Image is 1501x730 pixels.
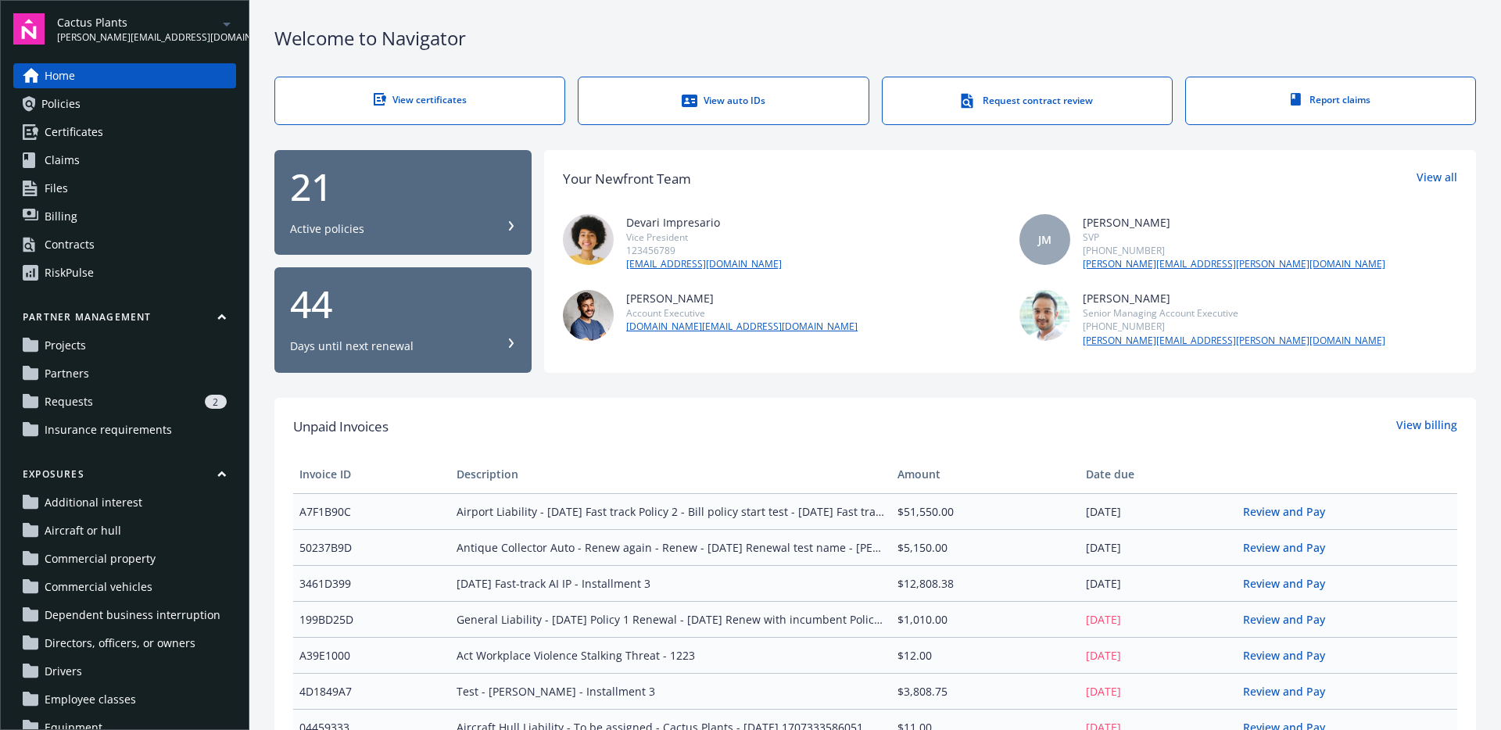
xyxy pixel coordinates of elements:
td: [DATE] [1080,601,1237,637]
div: Vice President [626,231,782,244]
div: Report claims [1217,93,1444,106]
td: [DATE] [1080,565,1237,601]
a: Report claims [1185,77,1476,125]
a: Contracts [13,232,236,257]
th: Description [450,456,890,493]
div: [PERSON_NAME] [626,290,858,306]
span: Commercial vehicles [45,574,152,599]
a: Insurance requirements [13,417,236,442]
span: Files [45,176,68,201]
span: Directors, officers, or owners [45,631,195,656]
div: SVP [1083,231,1385,244]
div: [PHONE_NUMBER] [1083,244,1385,257]
a: Review and Pay [1243,540,1338,555]
span: Policies [41,91,81,116]
a: Aircraft or hull [13,518,236,543]
a: View billing [1396,417,1457,437]
img: navigator-logo.svg [13,13,45,45]
th: Amount [891,456,1080,493]
span: Requests [45,389,93,414]
span: Home [45,63,75,88]
button: Exposures [13,467,236,487]
a: Commercial vehicles [13,574,236,599]
span: Test - [PERSON_NAME] - Installment 3 [457,683,884,700]
td: A39E1000 [293,637,450,673]
a: [PERSON_NAME][EMAIL_ADDRESS][PERSON_NAME][DOMAIN_NAME] [1083,334,1385,348]
span: Projects [45,333,86,358]
a: Review and Pay [1243,504,1338,519]
td: 4D1849A7 [293,673,450,709]
span: Act Workplace Violence Stalking Threat - 1223 [457,647,884,664]
a: Claims [13,148,236,173]
td: [DATE] [1080,637,1237,673]
td: $51,550.00 [891,493,1080,529]
button: Cactus Plants[PERSON_NAME][EMAIL_ADDRESS][DOMAIN_NAME]arrowDropDown [57,13,236,45]
a: Policies [13,91,236,116]
div: Contracts [45,232,95,257]
a: RiskPulse [13,260,236,285]
span: Additional interest [45,490,142,515]
th: Invoice ID [293,456,450,493]
a: [PERSON_NAME][EMAIL_ADDRESS][PERSON_NAME][DOMAIN_NAME] [1083,257,1385,271]
a: Dependent business interruption [13,603,236,628]
span: Unpaid Invoices [293,417,389,437]
span: Airport Liability - [DATE] Fast track Policy 2 - Bill policy start test - [DATE] Fast track Polic... [457,503,884,520]
span: Employee classes [45,687,136,712]
img: photo [563,214,614,265]
a: Review and Pay [1243,612,1338,627]
a: Requests2 [13,389,236,414]
img: photo [563,290,614,341]
a: [DOMAIN_NAME][EMAIL_ADDRESS][DOMAIN_NAME] [626,320,858,334]
div: 123456789 [626,244,782,257]
a: Partners [13,361,236,386]
div: [PHONE_NUMBER] [1083,320,1385,333]
a: View auto IDs [578,77,869,125]
a: Review and Pay [1243,648,1338,663]
span: General Liability - [DATE] Policy 1 Renewal - [DATE] Renew with incumbent Policy - Bill policy st... [457,611,884,628]
div: Request contract review [914,93,1141,109]
a: Request contract review [882,77,1173,125]
button: 44Days until next renewal [274,267,532,373]
td: $12,808.38 [891,565,1080,601]
span: [PERSON_NAME][EMAIL_ADDRESS][DOMAIN_NAME] [57,30,217,45]
span: Partners [45,361,89,386]
img: photo [1019,290,1070,341]
a: Review and Pay [1243,684,1338,699]
span: Antique Collector Auto - Renew again - Renew - [DATE] Renewal test name - [PERSON_NAME] again - R... [457,539,884,556]
div: Senior Managing Account Executive [1083,306,1385,320]
div: Days until next renewal [290,338,414,354]
td: 3461D399 [293,565,450,601]
div: RiskPulse [45,260,94,285]
td: 199BD25D [293,601,450,637]
th: Date due [1080,456,1237,493]
div: 21 [290,168,516,206]
div: 2 [205,395,227,409]
td: $1,010.00 [891,601,1080,637]
td: $12.00 [891,637,1080,673]
div: Devari Impresario [626,214,782,231]
a: Drivers [13,659,236,684]
a: Projects [13,333,236,358]
div: View auto IDs [610,93,836,109]
a: [EMAIL_ADDRESS][DOMAIN_NAME] [626,257,782,271]
a: Review and Pay [1243,576,1338,591]
div: Your Newfront Team [563,169,691,189]
span: Commercial property [45,546,156,571]
div: Account Executive [626,306,858,320]
div: Active policies [290,221,364,237]
span: JM [1038,231,1051,248]
button: Partner management [13,310,236,330]
a: View all [1417,169,1457,189]
span: Insurance requirements [45,417,172,442]
a: Certificates [13,120,236,145]
td: [DATE] [1080,529,1237,565]
td: $3,808.75 [891,673,1080,709]
a: arrowDropDown [217,14,236,33]
a: Directors, officers, or owners [13,631,236,656]
td: [DATE] [1080,493,1237,529]
span: Claims [45,148,80,173]
div: 44 [290,285,516,323]
span: Drivers [45,659,82,684]
span: Billing [45,204,77,229]
a: Employee classes [13,687,236,712]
